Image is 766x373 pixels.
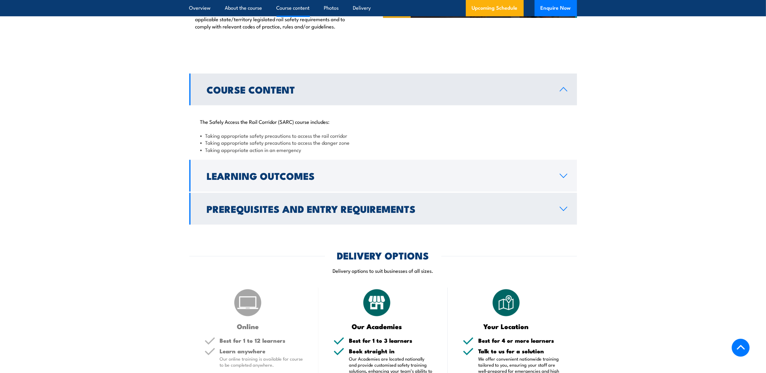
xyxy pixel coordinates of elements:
li: Taking appropriate action in an emergency [200,146,566,153]
p: The Safely Access the Rail Corridor (SARC) course includes: [200,118,566,124]
h5: Best for 4 or more learners [478,338,562,343]
h5: Best for 1 to 12 learners [220,338,303,343]
p: Our online training is available for course to be completed anywhere. [220,356,303,368]
p: People achieving competence in this unit will need to fulfil the applicable state/territory legis... [195,8,355,30]
h2: Prerequisites and Entry Requirements [207,204,550,213]
h5: Learn anywhere [220,348,303,354]
h3: Our Academies [333,323,420,330]
a: Prerequisites and Entry Requirements [189,193,577,225]
li: Taking appropriate safety precautions to access the rail corridor [200,132,566,139]
h2: DELIVERY OPTIONS [337,251,429,259]
h5: Talk to us for a solution [478,348,562,354]
a: Learning Outcomes [189,160,577,192]
h5: Book straight in [349,348,433,354]
h5: Best for 1 to 3 learners [349,338,433,343]
a: Course Content [189,74,577,105]
h3: Online [204,323,291,330]
h2: Course Content [207,85,550,94]
h2: Learning Outcomes [207,171,550,180]
h3: Your Location [463,323,550,330]
li: Taking appropriate safety precautions to access the danger zone [200,139,566,146]
p: Delivery options to suit businesses of all sizes. [189,267,577,274]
